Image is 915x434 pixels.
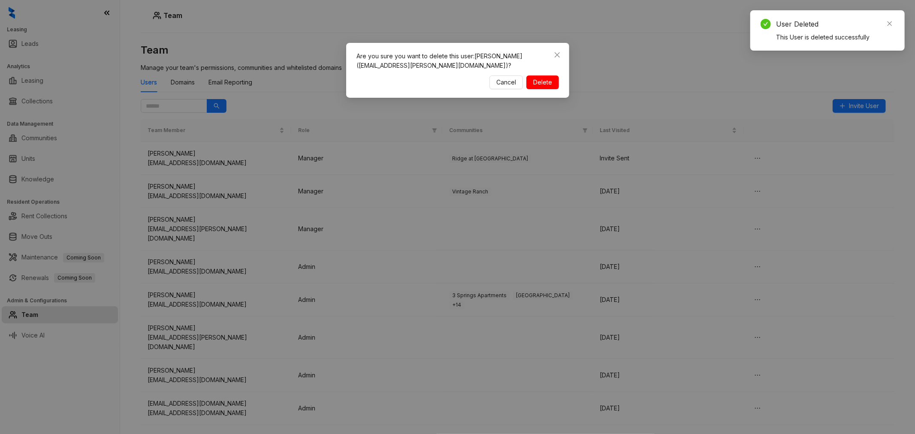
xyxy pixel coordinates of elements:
span: close [554,51,561,58]
p: Are you sure you want to delete this user: [PERSON_NAME] ([EMAIL_ADDRESS][PERSON_NAME][DOMAIN_NAM... [356,51,559,70]
a: Close [885,19,894,28]
span: Delete [533,78,552,87]
button: Delete [526,75,559,89]
span: Cancel [496,78,516,87]
button: Cancel [489,75,523,89]
span: close [887,21,893,27]
span: check-circle [761,19,771,29]
div: User Deleted [776,19,894,29]
div: This User is deleted successfully [776,33,894,42]
button: Close [550,48,564,62]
